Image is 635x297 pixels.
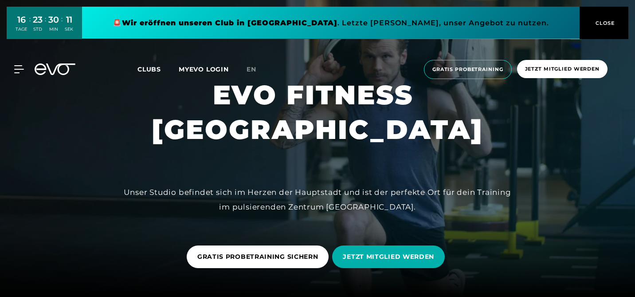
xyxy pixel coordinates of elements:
span: GRATIS PROBETRAINING SICHERN [197,252,318,261]
div: MIN [48,26,59,32]
div: 30 [48,13,59,26]
a: en [247,64,267,75]
span: JETZT MITGLIED WERDEN [343,252,434,261]
div: 11 [65,13,73,26]
span: CLOSE [593,19,615,27]
span: Gratis Probetraining [432,66,503,73]
div: 23 [33,13,43,26]
span: Jetzt Mitglied werden [525,65,600,73]
a: GRATIS PROBETRAINING SICHERN [187,239,333,275]
a: Clubs [137,65,179,73]
span: Clubs [137,65,161,73]
a: MYEVO LOGIN [179,65,229,73]
div: : [45,14,46,38]
a: Gratis Probetraining [421,60,514,79]
h1: EVO FITNESS [GEOGRAPHIC_DATA] [152,78,483,147]
div: : [61,14,63,38]
a: Jetzt Mitglied werden [514,60,610,79]
div: 16 [16,13,27,26]
a: JETZT MITGLIED WERDEN [332,239,448,275]
div: SEK [65,26,73,32]
div: Unser Studio befindet sich im Herzen der Hauptstadt und ist der perfekte Ort für dein Training im... [118,185,517,214]
div: : [29,14,31,38]
span: en [247,65,256,73]
button: CLOSE [580,7,628,39]
div: TAGE [16,26,27,32]
div: STD [33,26,43,32]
